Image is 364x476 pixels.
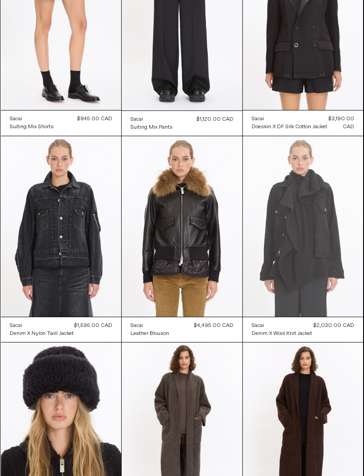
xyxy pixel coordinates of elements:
[77,115,112,123] div: $945.00 CAD
[131,322,143,330] div: Sacai
[131,115,173,123] a: Sacai
[197,115,233,123] div: $1,120.00 CAD
[131,322,169,330] a: Sacai
[74,322,112,330] div: $1,595.00 CAD
[10,115,54,123] a: Sacai
[252,123,327,131] a: Doeskin x DF Silk Cotton Jacket
[252,115,264,123] div: Sacai
[10,330,74,338] a: Denim x Nylon Twill Jacket
[10,123,54,131] a: Suiting Mix Shorts
[327,115,355,131] div: $3,190.00 CAD
[194,322,233,330] div: $4,495.00 CAD
[1,136,122,317] img: Sacai Nylon Twill Blouson
[10,115,22,123] div: Sacai
[252,330,312,338] a: Denim x Wool Knit Jacket
[131,124,173,131] div: Suiting Mix Pants
[243,136,364,317] img: Sacai Denim X Wool Knit Jacket
[131,116,143,123] div: Sacai
[131,330,169,338] a: Leather Blouson
[131,123,173,131] a: Suiting Mix Pants
[252,322,312,330] a: Sacai
[122,136,242,317] img: Sacai Leather Blousen
[10,322,22,330] div: Sacai
[10,322,74,330] a: Sacai
[313,322,354,330] div: $2,030.00 CAD
[252,322,264,330] div: Sacai
[252,115,327,123] a: Sacai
